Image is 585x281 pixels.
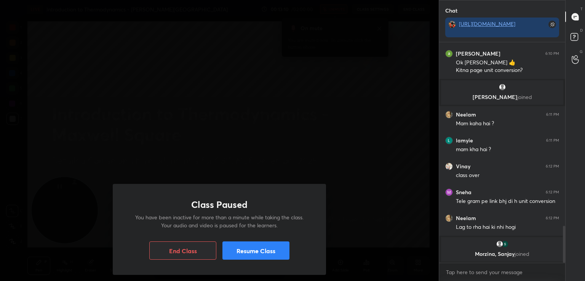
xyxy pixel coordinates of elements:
[515,250,529,257] span: joined
[222,241,289,260] button: Resume Class
[445,188,453,196] img: e36f19609f8343e6a4a769324ded5468.50562361_3
[456,50,500,57] h6: [PERSON_NAME]
[131,213,308,229] p: You have been inactive for more than a minute while taking the class. Your audio and video is pau...
[546,190,559,195] div: 6:12 PM
[501,240,509,248] img: 3
[445,111,453,118] img: 3ba5f3331d8f441b9759f01e6fcbb600.jpg
[439,42,565,263] div: grid
[545,51,559,56] div: 6:10 PM
[456,111,476,118] h6: Neelam
[546,164,559,169] div: 6:12 PM
[456,59,559,67] div: Ok [PERSON_NAME] 👍
[456,172,559,179] div: class over
[439,0,464,21] p: Chat
[546,216,559,220] div: 6:12 PM
[446,94,559,100] p: [PERSON_NAME]
[456,224,559,231] div: Lag to rha hai ki nhi hogi
[456,198,559,205] div: Tele gram pe link bhj di h unit conversion
[149,241,216,260] button: End Class
[446,251,559,257] p: Morzina, Sanjay
[445,163,453,170] img: c7782a62e1c94338aba83b173edc9b9f.jpg
[459,20,515,27] a: [URL][DOMAIN_NAME]
[448,21,456,28] img: 14e689ce0dc24dc783dc9a26bdb6f65d.jpg
[546,138,559,143] div: 6:11 PM
[456,163,470,170] h6: Vinay
[580,27,583,33] p: D
[445,50,453,57] img: 5b4346759121459092d585ae8ee704c0.67735597_3
[546,112,559,117] div: 6:11 PM
[580,6,583,12] p: T
[456,120,559,128] div: Mam kaha hai ?
[517,93,532,101] span: joined
[445,214,453,222] img: 3ba5f3331d8f441b9759f01e6fcbb600.jpg
[456,146,559,153] div: mam kha hai ?
[456,215,476,222] h6: Neelam
[499,83,506,91] img: default.png
[191,199,248,210] h1: Class Paused
[445,137,453,144] img: 813bb185137d43838d7f951813c9d4ef.40899250_3
[496,240,503,248] img: default.png
[456,67,559,74] div: Kitna page unit conversion?
[580,49,583,54] p: G
[456,189,472,196] h6: Sneha
[456,137,473,144] h6: lamyie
